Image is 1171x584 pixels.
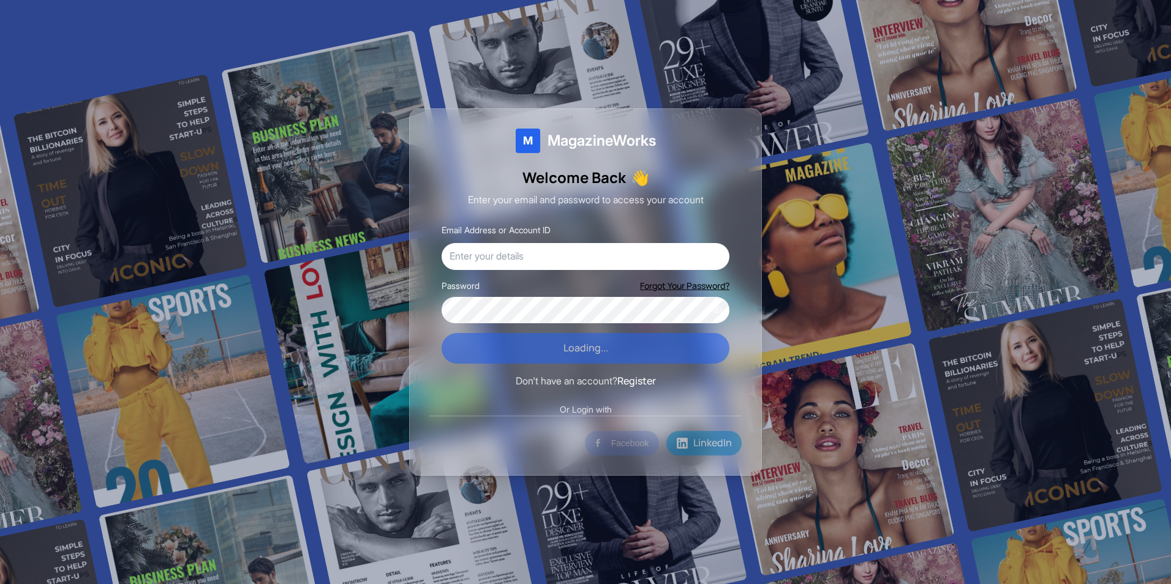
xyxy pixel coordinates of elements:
[523,132,533,149] span: M
[442,243,729,270] input: Enter your details
[423,430,584,457] iframe: Sign in with Google Button
[552,403,619,416] span: Or Login with
[442,280,480,292] label: Password
[548,131,656,151] span: MagazineWorks
[429,192,742,208] p: Enter your email and password to access your account
[442,225,551,235] label: Email Address or Account ID
[640,280,729,292] button: Forgot Your Password?
[711,304,722,315] button: Show password
[585,431,659,455] button: Facebook
[429,168,742,187] h1: Welcome Back
[631,168,649,187] span: Waving hand
[666,431,742,455] button: LinkedIn
[516,375,617,387] span: Don't have an account?
[442,333,729,364] button: Loading...
[693,435,732,451] span: LinkedIn
[617,373,656,389] button: Register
